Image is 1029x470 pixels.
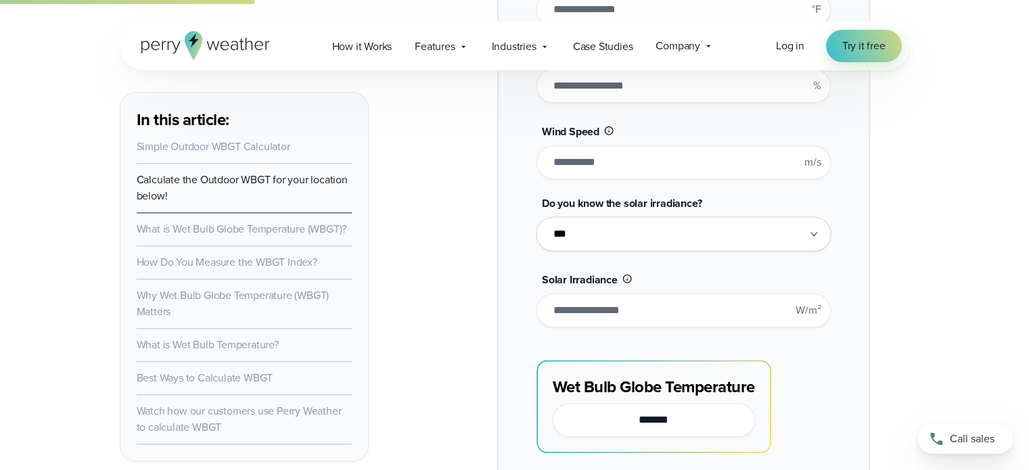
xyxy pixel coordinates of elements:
[776,38,804,54] a: Log in
[137,139,290,154] a: Simple Outdoor WBGT Calculator
[842,38,886,54] span: Try it free
[918,424,1013,454] a: Call sales
[137,370,273,385] a: Best Ways to Calculate WBGT
[492,39,536,55] span: Industries
[415,39,455,55] span: Features
[137,221,347,237] a: What is Wet Bulb Globe Temperature (WBGT)?
[137,403,342,435] a: Watch how our customers use Perry Weather to calculate WBGT
[776,38,804,53] span: Log in
[321,32,404,60] a: How it Works
[137,109,352,131] h3: In this article:
[137,172,348,204] a: Calculate the Outdoor WBGT for your location below!
[656,38,700,54] span: Company
[542,195,702,211] span: Do you know the solar irradiance?
[137,287,329,319] a: Why Wet Bulb Globe Temperature (WBGT) Matters
[137,254,317,270] a: How Do You Measure the WBGT Index?
[332,39,392,55] span: How it Works
[950,431,994,447] span: Call sales
[562,32,645,60] a: Case Studies
[826,30,902,62] a: Try it free
[573,39,633,55] span: Case Studies
[542,272,618,287] span: Solar Irradiance
[137,337,279,352] a: What is Wet Bulb Temperature?
[542,124,599,139] span: Wind Speed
